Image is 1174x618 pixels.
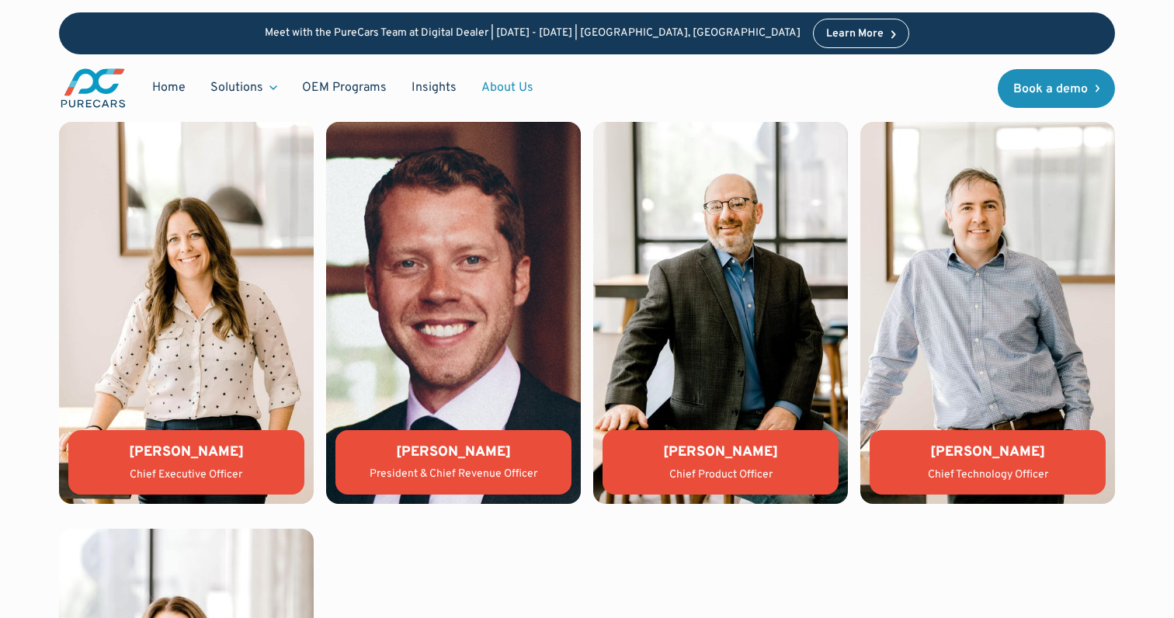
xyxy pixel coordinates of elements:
[210,79,263,96] div: Solutions
[290,73,399,102] a: OEM Programs
[860,122,1115,504] img: Tony Compton
[348,467,559,482] div: President & Chief Revenue Officer
[593,122,848,504] img: Matthew Groner
[140,73,198,102] a: Home
[59,122,314,504] img: Lauren Donalson
[882,443,1093,462] div: [PERSON_NAME]
[348,443,559,462] div: [PERSON_NAME]
[1013,83,1088,95] div: Book a demo
[998,69,1116,108] a: Book a demo
[326,122,581,504] img: Jason Wiley
[882,467,1093,483] div: Chief Technology Officer
[615,467,826,483] div: Chief Product Officer
[399,73,469,102] a: Insights
[469,73,546,102] a: About Us
[81,467,292,483] div: Chief Executive Officer
[198,73,290,102] div: Solutions
[265,27,801,40] p: Meet with the PureCars Team at Digital Dealer | [DATE] - [DATE] | [GEOGRAPHIC_DATA], [GEOGRAPHIC_...
[59,67,127,109] a: main
[615,443,826,462] div: [PERSON_NAME]
[813,19,909,48] a: Learn More
[81,443,292,462] div: [PERSON_NAME]
[826,29,884,40] div: Learn More
[59,67,127,109] img: purecars logo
